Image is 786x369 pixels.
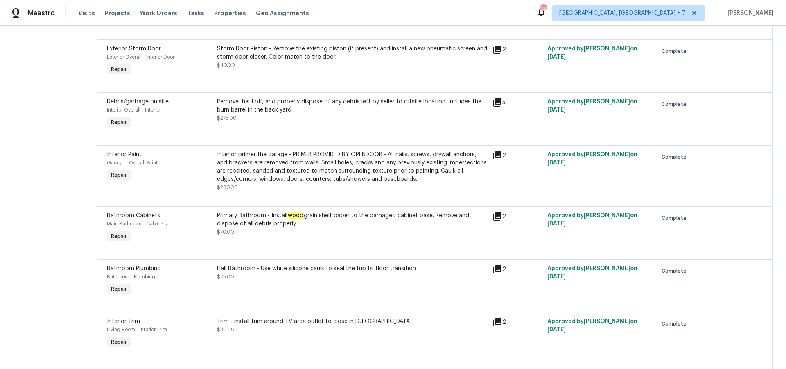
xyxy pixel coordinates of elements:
span: Geo Assignments [256,9,309,17]
span: Tasks [187,10,204,16]
span: Repair [108,338,130,346]
div: Primary Bathroom - Install grain shelf paper to the damaged cabinet base. Remove and dispose of a... [217,212,488,228]
span: Bathroom Plumbing [107,266,161,271]
div: 5 [492,98,542,107]
span: [GEOGRAPHIC_DATA], [GEOGRAPHIC_DATA] + 7 [559,9,686,17]
span: Garage - Overall Paint [107,160,158,165]
span: Complete [662,47,690,55]
span: Repair [108,65,130,73]
span: Interior Overall - Interior [107,107,161,112]
div: Remove, haul off, and properly dispose of any debris left by seller to offsite location. Includes... [217,98,488,114]
span: Properties [214,9,246,17]
span: $30.00 [217,327,235,332]
div: Storm Door Piston - Remove the existing piston (if present) and install a new pneumatic screen an... [217,45,488,61]
span: [DATE] [547,274,566,280]
div: 2 [492,317,542,327]
span: Interior Trim [107,319,140,324]
div: Trim - install trim around TV area outlet to close in [GEOGRAPHIC_DATA] [217,317,488,326]
span: Projects [105,9,130,17]
span: Complete [662,153,690,161]
div: 33 [540,5,546,13]
div: 2 [492,150,542,160]
span: Exterior Storm Door [107,46,161,52]
span: [DATE] [547,221,566,227]
span: [DATE] [547,327,566,333]
span: Debris/garbage on site [107,99,169,105]
span: Approved by [PERSON_NAME] on [547,99,637,113]
span: Repair [108,232,130,240]
span: Complete [662,100,690,108]
span: [DATE] [547,54,566,60]
span: Living Room - Interior Trim [107,327,167,332]
span: $40.00 [217,63,235,68]
span: Bathroom - Plumbing [107,274,155,279]
span: Work Orders [140,9,177,17]
div: 2 [492,45,542,55]
div: 2 [492,264,542,274]
span: Maestro [28,9,55,17]
span: $275.00 [217,116,237,121]
span: [DATE] [547,160,566,166]
span: Approved by [PERSON_NAME] on [547,213,637,227]
span: $70.00 [217,230,234,235]
span: Approved by [PERSON_NAME] on [547,152,637,166]
span: Exterior Overall - Interior Door [107,55,174,59]
span: Repair [108,171,130,179]
span: $25.00 [217,274,234,279]
span: Repair [108,118,130,126]
span: Complete [662,267,690,275]
span: Repair [108,285,130,293]
span: Approved by [PERSON_NAME] on [547,319,637,333]
div: Interior primer the garage - PRIMER PROVIDED BY OPENDOOR - All nails, screws, drywall anchors, an... [217,150,488,183]
span: Complete [662,320,690,328]
span: Interior Paint [107,152,142,157]
div: Hall Bathroom - Use white silicone caulk to seal the tub to floor transition [217,264,488,273]
span: Approved by [PERSON_NAME] on [547,266,637,280]
span: Main Bathroom - Cabinets [107,221,167,226]
span: Approved by [PERSON_NAME] on [547,46,637,60]
span: $280.00 [217,185,238,190]
span: Bathroom Cabinets [107,213,160,219]
span: Visits [78,9,95,17]
span: [DATE] [547,107,566,113]
div: 2 [492,212,542,221]
em: wood [287,212,304,219]
span: Complete [662,214,690,222]
span: [PERSON_NAME] [724,9,774,17]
